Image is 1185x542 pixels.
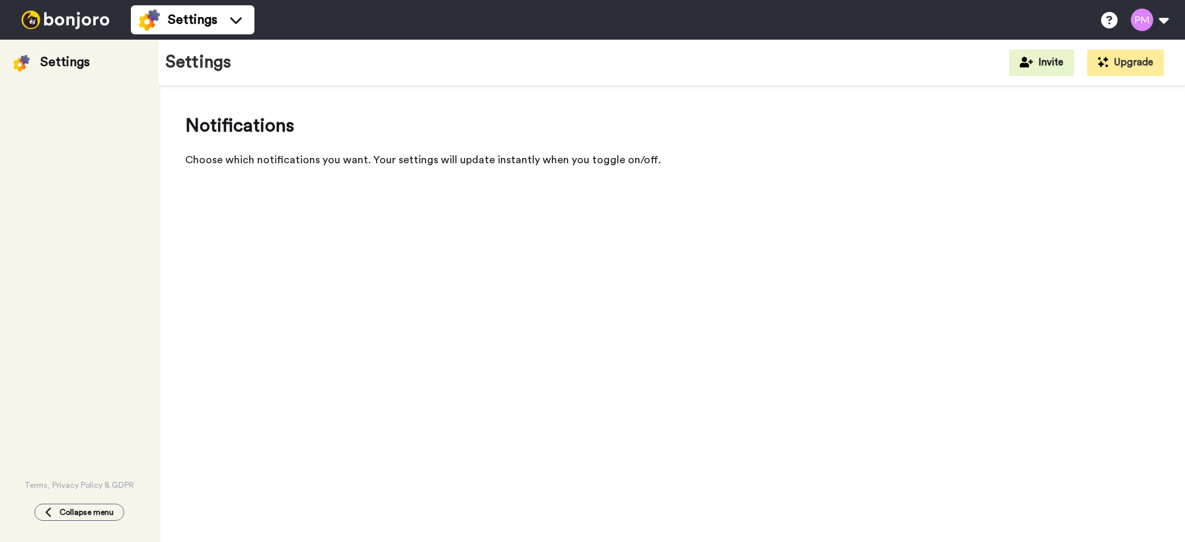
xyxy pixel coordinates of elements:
[168,11,217,29] span: Settings
[40,53,90,71] div: Settings
[165,53,231,72] h1: Settings
[16,11,115,29] img: bj-logo-header-white.svg
[1087,50,1164,76] button: Upgrade
[185,112,978,139] span: Notifications
[185,152,978,168] span: Choose which notifications you want. Your settings will update instantly when you toggle on/off.
[59,507,114,518] span: Collapse menu
[13,55,30,71] img: settings-colored.svg
[139,9,160,30] img: settings-colored.svg
[34,504,124,521] button: Collapse menu
[1009,50,1074,76] button: Invite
